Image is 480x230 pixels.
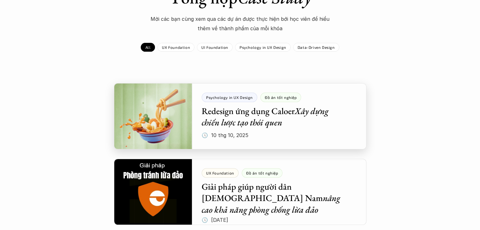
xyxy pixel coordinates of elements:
p: Psychology in UX Design [240,45,286,49]
p: Mời các bạn cùng xem qua các dự án được thực hiện bới học viên để hiểu thêm về thành phẩm của mỗi... [145,14,335,33]
a: Data-Driven Design [293,43,339,52]
p: Data-Driven Design [298,45,335,49]
a: Psychology in UX Design [235,43,291,52]
a: UX Foundation [157,43,194,52]
p: UX Foundation [162,45,190,49]
p: All [145,45,151,49]
a: UX FoundationĐồ án tốt nghiệpGiải pháp giúp người dân [DEMOGRAPHIC_DATA] Namnâng cao khả năng phò... [114,159,366,225]
a: UI Foundation [197,43,233,52]
a: Psychology in UX DesignĐồ án tốt nghiệpRedesign ứng dụng CaloerXây dựng chiến lược tạo thói quen🕔... [114,83,366,149]
p: UI Foundation [201,45,228,49]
